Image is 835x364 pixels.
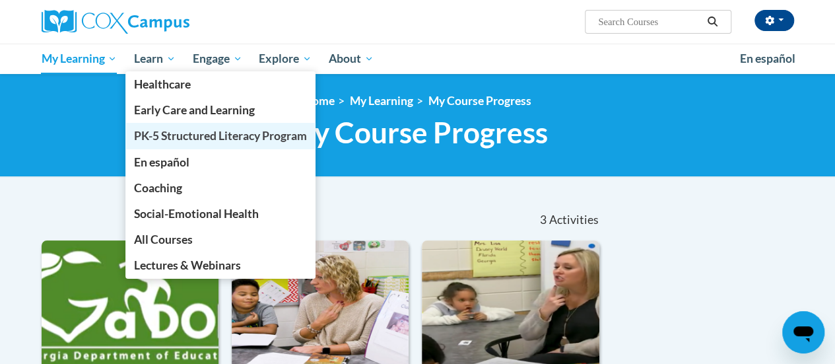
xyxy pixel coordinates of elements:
[125,44,184,74] a: Learn
[125,201,316,227] a: Social-Emotional Health
[134,103,255,117] span: Early Care and Learning
[304,94,335,108] a: Home
[125,252,316,278] a: Lectures & Webinars
[259,51,312,67] span: Explore
[134,233,193,246] span: All Courses
[540,213,547,227] span: 3
[42,10,189,34] img: Cox Campus
[125,97,316,123] a: Early Care and Learning
[329,51,374,67] span: About
[250,44,320,74] a: Explore
[350,94,413,108] a: My Learning
[125,227,316,252] a: All Courses
[125,175,316,201] a: Coaching
[32,44,804,74] div: Main menu
[428,94,531,108] a: My Course Progress
[134,129,307,143] span: PK-5 Structured Literacy Program
[125,149,316,175] a: En español
[754,10,794,31] button: Account Settings
[125,71,316,97] a: Healthcare
[731,45,804,73] a: En español
[125,123,316,149] a: PK-5 Structured Literacy Program
[134,51,176,67] span: Learn
[782,311,824,353] iframe: Button to launch messaging window
[740,52,795,65] span: En español
[702,14,722,30] button: Search
[42,10,279,34] a: Cox Campus
[134,181,182,195] span: Coaching
[134,258,241,272] span: Lectures & Webinars
[41,51,117,67] span: My Learning
[320,44,382,74] a: About
[184,44,251,74] a: Engage
[193,51,242,67] span: Engage
[597,14,702,30] input: Search Courses
[134,77,191,91] span: Healthcare
[549,213,598,227] span: Activities
[134,207,259,221] span: Social-Emotional Health
[134,155,189,169] span: En español
[287,115,548,150] span: My Course Progress
[33,44,126,74] a: My Learning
